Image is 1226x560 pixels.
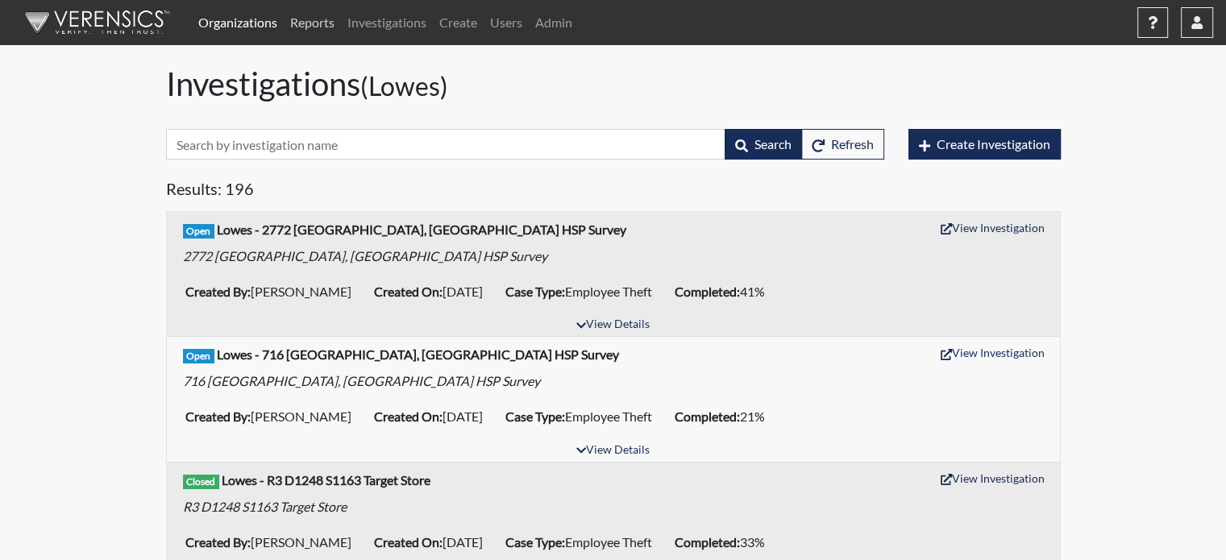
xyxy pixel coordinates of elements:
[754,136,792,151] span: Search
[499,529,668,555] li: Employee Theft
[185,284,251,299] b: Created By:
[484,6,529,39] a: Users
[374,409,443,424] b: Created On:
[499,404,668,429] li: Employee Theft
[217,346,619,362] b: Lowes - 716 [GEOGRAPHIC_DATA], [GEOGRAPHIC_DATA] HSP Survey
[368,279,499,305] li: [DATE]
[185,409,251,424] b: Created By:
[217,222,626,237] b: Lowes - 2772 [GEOGRAPHIC_DATA], [GEOGRAPHIC_DATA] HSP Survey
[166,179,1061,205] h5: Results: 196
[801,129,884,160] button: Refresh
[908,129,1061,160] button: Create Investigation
[668,404,781,429] li: 21%
[185,534,251,550] b: Created By:
[675,409,740,424] b: Completed:
[360,70,448,102] small: (Lowes)
[933,466,1052,491] button: View Investigation
[183,475,220,489] span: Closed
[222,472,430,487] b: Lowes - R3 D1248 S1163 Target Store
[569,314,657,336] button: View Details
[179,279,368,305] li: [PERSON_NAME]
[374,534,443,550] b: Created On:
[374,284,443,299] b: Created On:
[675,284,740,299] b: Completed:
[183,224,215,239] span: Open
[937,136,1050,151] span: Create Investigation
[341,6,433,39] a: Investigations
[183,373,540,388] em: 716 [GEOGRAPHIC_DATA], [GEOGRAPHIC_DATA] HSP Survey
[569,440,657,462] button: View Details
[668,529,781,555] li: 33%
[505,284,565,299] b: Case Type:
[179,404,368,429] li: [PERSON_NAME]
[166,64,1061,103] h1: Investigations
[166,129,725,160] input: Search by investigation name
[368,404,499,429] li: [DATE]
[725,129,802,160] button: Search
[284,6,341,39] a: Reports
[179,529,368,555] li: [PERSON_NAME]
[933,340,1052,365] button: View Investigation
[505,534,565,550] b: Case Type:
[933,215,1052,240] button: View Investigation
[183,499,347,514] em: R3 D1248 S1163 Target Store
[183,248,547,263] em: 2772 [GEOGRAPHIC_DATA], [GEOGRAPHIC_DATA] HSP Survey
[192,6,284,39] a: Organizations
[505,409,565,424] b: Case Type:
[529,6,579,39] a: Admin
[675,534,740,550] b: Completed:
[499,279,668,305] li: Employee Theft
[368,529,499,555] li: [DATE]
[433,6,484,39] a: Create
[831,136,874,151] span: Refresh
[183,349,215,363] span: Open
[668,279,781,305] li: 41%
